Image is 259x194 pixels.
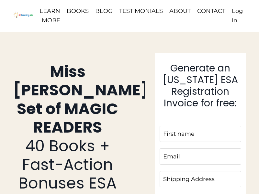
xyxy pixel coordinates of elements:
[119,6,163,25] a: TESTIMONIALS
[232,7,243,24] a: Log In
[39,6,60,25] a: LEARN MORE
[160,148,242,165] input: Email
[13,61,192,138] strong: Miss [PERSON_NAME]'s Full Set of MAGIC READERS
[160,126,242,142] input: First name
[197,6,225,25] a: CONTACT
[13,10,33,21] img: Header Logo
[67,6,89,25] a: BOOKS
[95,6,113,25] a: BLOG
[160,62,242,109] h3: Generate an [US_STATE] ESA Registration Invoice for free:
[169,6,191,25] a: ABOUT
[160,171,242,187] input: Shipping Address
[13,62,122,193] h1: 40 Books + Fast-Action Bonuses ESA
